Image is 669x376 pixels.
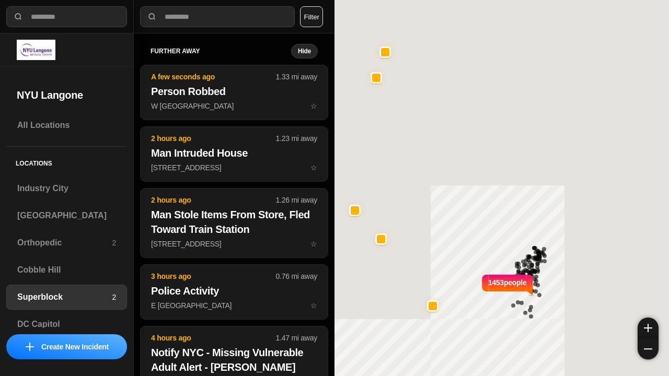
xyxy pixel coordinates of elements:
h2: NYU Langone [17,88,117,102]
h3: Cobble Hill [17,264,116,276]
button: zoom-out [638,338,659,359]
p: 2 [112,292,116,302]
button: 2 hours ago1.23 mi awayMan Intruded House[STREET_ADDRESS]star [140,126,328,182]
h3: DC Capitol [17,318,116,331]
p: 4 hours ago [151,333,276,343]
a: A few seconds ago1.33 mi awayPerson RobbedW [GEOGRAPHIC_DATA]star [140,101,328,110]
p: [STREET_ADDRESS] [151,162,317,173]
p: 3 hours ago [151,271,276,281]
a: 2 hours ago1.23 mi awayMan Intruded House[STREET_ADDRESS]star [140,163,328,172]
span: star [310,102,317,110]
img: zoom-in [644,324,652,332]
small: Hide [298,47,311,55]
a: 3 hours ago0.76 mi awayPolice ActivityE [GEOGRAPHIC_DATA]star [140,301,328,310]
p: [STREET_ADDRESS] [151,239,317,249]
a: Orthopedic2 [6,230,127,255]
p: 1453 people [488,277,527,300]
p: 1.26 mi away [276,195,317,205]
p: 1.33 mi away [276,72,317,82]
h5: Locations [6,147,127,176]
h3: Orthopedic [17,237,112,249]
button: zoom-in [638,318,659,338]
h2: Man Stole Items From Store, Fled Toward Train Station [151,207,317,237]
img: notch [480,273,488,296]
h3: All Locations [17,119,116,132]
button: iconCreate New Incident [6,334,127,359]
button: 2 hours ago1.26 mi awayMan Stole Items From Store, Fled Toward Train Station[STREET_ADDRESS]star [140,188,328,258]
a: 2 hours ago1.26 mi awayMan Stole Items From Store, Fled Toward Train Station[STREET_ADDRESS]star [140,239,328,248]
p: 2 hours ago [151,133,276,144]
button: 3 hours ago0.76 mi awayPolice ActivityE [GEOGRAPHIC_DATA]star [140,264,328,320]
h3: [GEOGRAPHIC_DATA] [17,209,116,222]
a: All Locations [6,113,127,138]
h5: further away [151,47,291,55]
h2: Man Intruded House [151,146,317,160]
p: W [GEOGRAPHIC_DATA] [151,101,317,111]
img: logo [17,40,55,60]
p: E [GEOGRAPHIC_DATA] [151,300,317,311]
img: notch [527,273,535,296]
p: A few seconds ago [151,72,276,82]
p: 2 hours ago [151,195,276,205]
p: Create New Incident [41,342,109,352]
h3: Superblock [17,291,112,303]
a: Cobble Hill [6,257,127,283]
span: star [310,163,317,172]
a: Superblock2 [6,285,127,310]
a: Industry City [6,176,127,201]
img: search [13,11,24,22]
h2: Police Activity [151,284,317,298]
p: 1.23 mi away [276,133,317,144]
button: A few seconds ago1.33 mi awayPerson RobbedW [GEOGRAPHIC_DATA]star [140,65,328,120]
img: icon [26,343,34,351]
a: [GEOGRAPHIC_DATA] [6,203,127,228]
p: 1.47 mi away [276,333,317,343]
a: DC Capitol [6,312,127,337]
img: search [147,11,157,22]
span: star [310,240,317,248]
p: 0.76 mi away [276,271,317,281]
span: star [310,301,317,310]
p: 2 [112,238,116,248]
button: Filter [300,6,323,27]
button: Hide [291,44,318,58]
h3: Industry City [17,182,116,195]
img: zoom-out [644,345,652,353]
h2: Person Robbed [151,84,317,99]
